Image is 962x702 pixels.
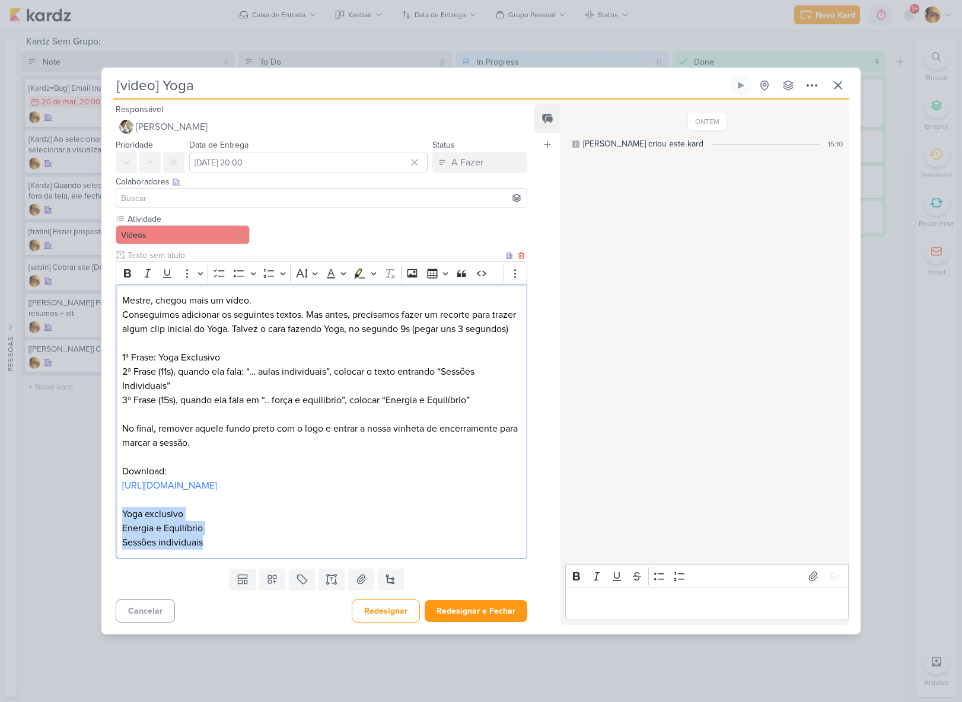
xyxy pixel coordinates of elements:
[122,480,217,492] a: [URL][DOMAIN_NAME]
[122,422,521,450] p: No final, remover aquele fundo preto com o logo e entrar a nossa vinheta de encerramente para mar...
[122,464,521,478] p: Download:
[119,120,133,134] img: Raphael Simas
[122,293,521,308] p: Mestre, chegou mais um vídeo.
[136,120,208,134] span: [PERSON_NAME]
[116,225,250,244] button: Vídeos
[122,393,521,407] p: 3ª Frase (15s), quando ela fala em “.. força e equilibrio”, colocar “Energia e Equilíbrio”
[432,152,527,173] button: A Fazer
[828,139,843,149] div: 15:10
[122,507,521,550] p: Yoga exclusivo Energia e Equilíbrio Sessões individuais
[583,138,703,150] div: [PERSON_NAME] criou este kard
[432,140,455,150] label: Status
[122,365,521,393] p: 2ª Frase (11s), quando ela fala: “… aulas individuais”, colocar o texto entrando “Sessões Individ...
[126,213,250,225] label: Atividade
[352,599,420,623] button: Redesignar
[565,588,849,620] div: Editor editing area: main
[116,104,163,114] label: Responsável
[425,600,527,622] button: Redesignar e Fechar
[736,81,746,90] div: Ligar relógio
[122,308,521,336] p: Conseguimos adicionar os seguintes textos. Mas antes, precisamos fazer um recorte para trazer alg...
[451,155,483,170] div: A Fazer
[122,350,521,365] p: 1ª Frase: Yoga Exclusivo
[565,564,849,588] div: Editor toolbar
[116,261,527,285] div: Editor toolbar
[116,175,527,188] div: Colaboradores
[116,140,153,150] label: Prioridade
[116,599,175,623] button: Cancelar
[189,152,428,173] input: Select a date
[119,191,524,205] input: Buscar
[116,285,527,559] div: Editor editing area: main
[189,140,249,150] label: Data de Entrega
[125,249,504,261] input: Texto sem título
[113,75,728,96] input: Kard Sem Título
[116,116,527,138] button: [PERSON_NAME]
